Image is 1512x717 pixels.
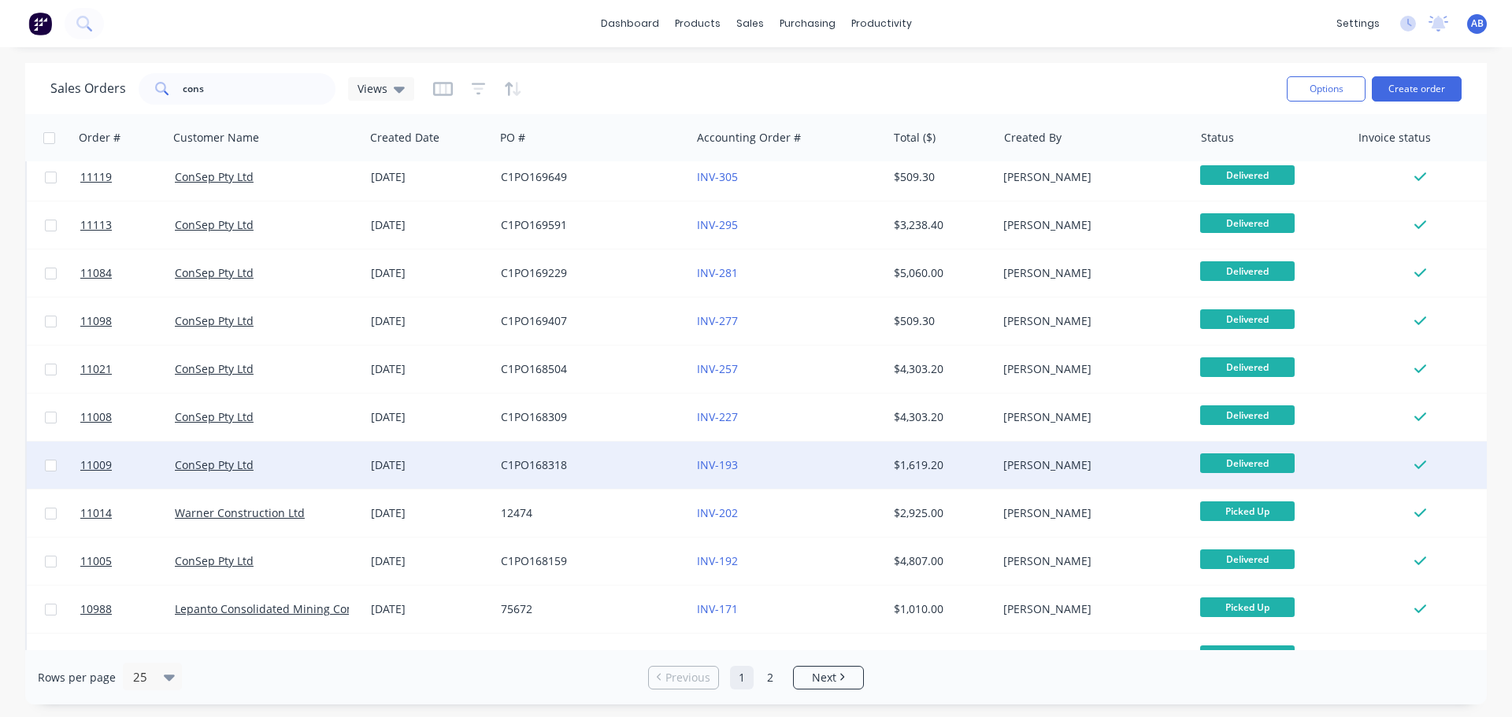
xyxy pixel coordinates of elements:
a: INV-277 [697,313,738,328]
a: ConSep Pty Ltd [175,361,254,376]
a: 11009 [80,442,175,489]
a: INV-305 [697,169,738,184]
div: purchasing [772,12,843,35]
span: Delivered [1200,549,1295,569]
div: [DATE] [371,649,488,665]
span: 11008 [80,409,112,425]
div: productivity [843,12,920,35]
a: 11113 [80,201,175,249]
input: Search... [183,73,336,105]
a: 11021 [80,346,175,393]
a: 10988 [80,586,175,633]
a: ConSep Pty Ltd [175,313,254,328]
div: C1PO169649 [501,169,676,185]
a: 11008 [80,394,175,441]
span: Delivered [1200,261,1295,281]
a: INV-202 [697,505,738,520]
div: [DATE] [371,505,488,521]
span: 10987 [80,649,112,665]
a: Page 2 [758,666,782,689]
a: 11098 [80,298,175,345]
a: ConSep Pty Ltd [175,265,254,280]
span: Delivered [1200,453,1295,473]
button: Create order [1372,76,1462,102]
span: Delivered [1200,309,1295,329]
a: 11084 [80,249,175,297]
span: 11014 [80,505,112,521]
a: INV-295 [697,217,738,232]
div: [DATE] [371,265,488,281]
div: [DATE] [371,457,488,473]
div: PO # [500,130,525,146]
span: Next [812,670,836,686]
div: C1PO167875 [501,649,676,665]
a: ConSep Pty Ltd [175,649,254,664]
a: Next page [794,670,863,686]
span: Picked Up [1200,597,1295,617]
a: 11005 [80,538,175,585]
span: 11119 [80,169,112,185]
span: Views [358,80,387,97]
span: 11084 [80,265,112,281]
div: [PERSON_NAME] [1003,649,1178,665]
div: $3,238.40 [894,217,986,233]
div: products [667,12,728,35]
a: ConSep Pty Ltd [175,553,254,568]
div: [DATE] [371,601,488,617]
div: [PERSON_NAME] [1003,409,1178,425]
div: [PERSON_NAME] [1003,553,1178,569]
div: $5,093.00 [894,649,986,665]
div: [DATE] [371,553,488,569]
span: 11005 [80,553,112,569]
div: Order # [79,130,120,146]
div: 75672 [501,601,676,617]
a: Lepanto Consolidated Mining Company [175,601,383,616]
div: $4,303.20 [894,409,986,425]
a: ConSep Pty Ltd [175,217,254,232]
div: Customer Name [173,130,259,146]
div: $509.30 [894,169,986,185]
span: Delivered [1200,213,1295,233]
div: [PERSON_NAME] [1003,169,1178,185]
span: Delivered [1200,645,1295,665]
div: sales [728,12,772,35]
div: C1PO168309 [501,409,676,425]
div: Created Date [370,130,439,146]
a: ConSep Pty Ltd [175,457,254,472]
span: 11098 [80,313,112,329]
span: Delivered [1200,405,1295,425]
a: Warner Construction Ltd [175,505,305,520]
span: Delivered [1200,165,1295,185]
div: settings [1329,12,1388,35]
a: ConSep Pty Ltd [175,169,254,184]
div: C1PO169407 [501,313,676,329]
a: INV-193 [697,457,738,472]
div: [PERSON_NAME] [1003,217,1178,233]
div: [DATE] [371,313,488,329]
a: INV-281 [697,265,738,280]
div: [PERSON_NAME] [1003,457,1178,473]
span: Delivered [1200,357,1295,377]
div: Accounting Order # [697,130,801,146]
div: $509.30 [894,313,986,329]
a: INV-257 [697,361,738,376]
div: [DATE] [371,409,488,425]
img: Factory [28,12,52,35]
div: $1,619.20 [894,457,986,473]
div: Status [1201,130,1234,146]
span: Picked Up [1200,501,1295,521]
a: INV-227 [697,409,738,424]
div: $4,303.20 [894,361,986,377]
a: Previous page [649,670,718,686]
span: AB [1471,17,1484,31]
span: 10988 [80,601,112,617]
div: Created By [1004,130,1062,146]
div: $4,807.00 [894,553,986,569]
div: [DATE] [371,217,488,233]
a: INV-171 [697,601,738,616]
div: C1PO168159 [501,553,676,569]
span: Rows per page [38,670,116,686]
div: $5,060.00 [894,265,986,281]
div: [PERSON_NAME] [1003,505,1178,521]
div: [PERSON_NAME] [1003,313,1178,329]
